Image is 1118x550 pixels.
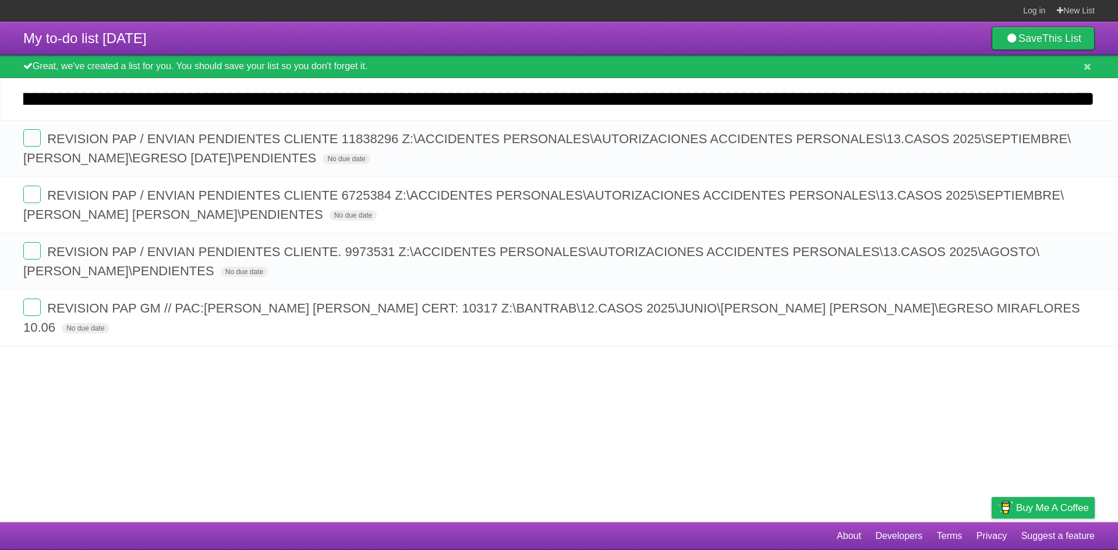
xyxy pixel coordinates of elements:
[330,210,377,221] span: No due date
[997,498,1013,517] img: Buy me a coffee
[23,301,1080,335] span: REVISION PAP GM // PAC:[PERSON_NAME] [PERSON_NAME] CERT: 10317 Z:\BANTRAB\12.CASOS 2025\JUNIO\[PE...
[23,129,41,147] label: Done
[221,267,268,277] span: No due date
[1021,525,1095,547] a: Suggest a feature
[837,525,861,547] a: About
[23,186,41,203] label: Done
[23,188,1064,222] span: REVISION PAP / ENVIAN PENDIENTES CLIENTE 6725384 Z:\ACCIDENTES PERSONALES\AUTORIZACIONES ACCIDENT...
[323,154,370,164] span: No due date
[937,525,963,547] a: Terms
[992,27,1095,50] a: SaveThis List
[1042,33,1081,44] b: This List
[23,30,147,46] span: My to-do list [DATE]
[62,323,109,333] span: No due date
[23,132,1071,165] span: REVISION PAP / ENVIAN PENDIENTES CLIENTE 11838296 Z:\ACCIDENTES PERSONALES\AUTORIZACIONES ACCIDEN...
[23,299,41,316] label: Done
[23,242,41,260] label: Done
[992,497,1095,519] a: Buy me a coffee
[1016,498,1089,518] span: Buy me a coffee
[875,525,922,547] a: Developers
[23,244,1039,278] span: REVISION PAP / ENVIAN PENDIENTES CLIENTE. 9973531 Z:\ACCIDENTES PERSONALES\AUTORIZACIONES ACCIDEN...
[977,525,1007,547] a: Privacy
